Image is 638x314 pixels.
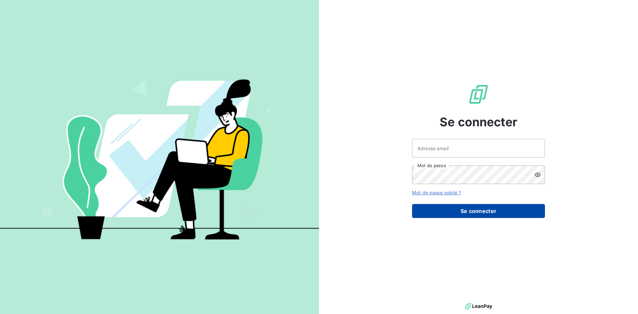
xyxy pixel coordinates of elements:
[412,204,545,218] button: Se connecter
[465,301,492,311] img: logo
[412,190,461,195] a: Mot de passe oublié ?
[412,139,545,157] input: placeholder
[468,84,489,105] img: Logo LeanPay
[440,113,517,131] span: Se connecter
